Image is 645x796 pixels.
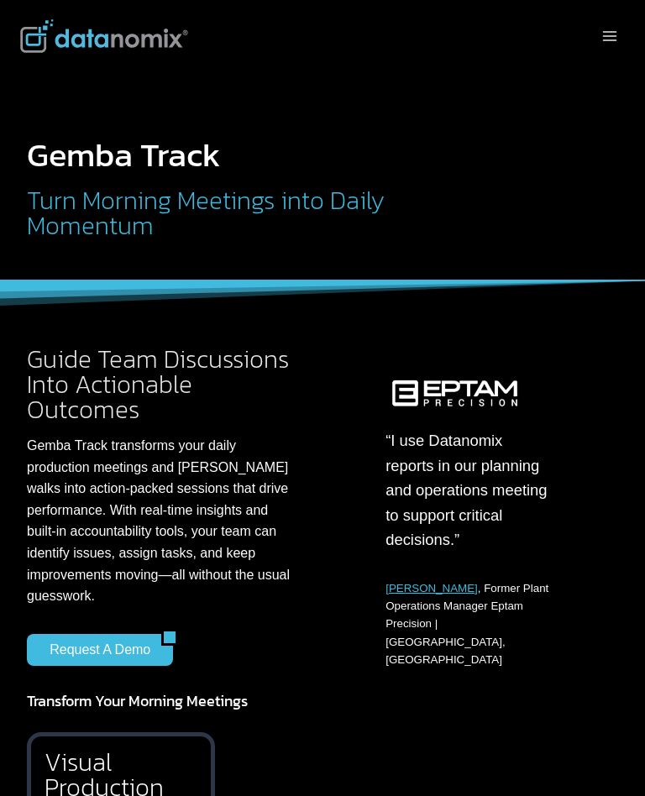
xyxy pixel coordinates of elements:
[594,23,625,49] button: Open menu
[228,374,283,386] a: Privacy Policy
[27,138,490,171] h1: Gemba Track
[385,582,478,594] a: [PERSON_NAME]
[296,1,349,16] span: Last Name
[20,19,188,53] img: Datanomix
[27,347,298,422] h2: Guide Team Discussions Into Actionable Outcomes
[27,188,490,238] h2: Turn Morning Meetings into Daily Momentum
[27,634,161,666] a: Request a Demo
[296,70,371,85] span: Phone number
[296,207,360,223] span: State/Region
[385,374,524,416] img: Eptam Precision uses Datanomix reports in operations meetings.
[385,428,551,552] p: “I use Datanomix reports in our planning and operations meeting to support critical decisions.”
[188,374,213,386] a: Terms
[27,435,298,607] p: Gemba Track transforms your daily production meetings and [PERSON_NAME] walks into action-packed ...
[385,582,548,666] span: , Former Plant Operations Manager Eptam Precision | [GEOGRAPHIC_DATA], [GEOGRAPHIC_DATA]
[27,689,618,712] h3: Transform Your Morning Meetings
